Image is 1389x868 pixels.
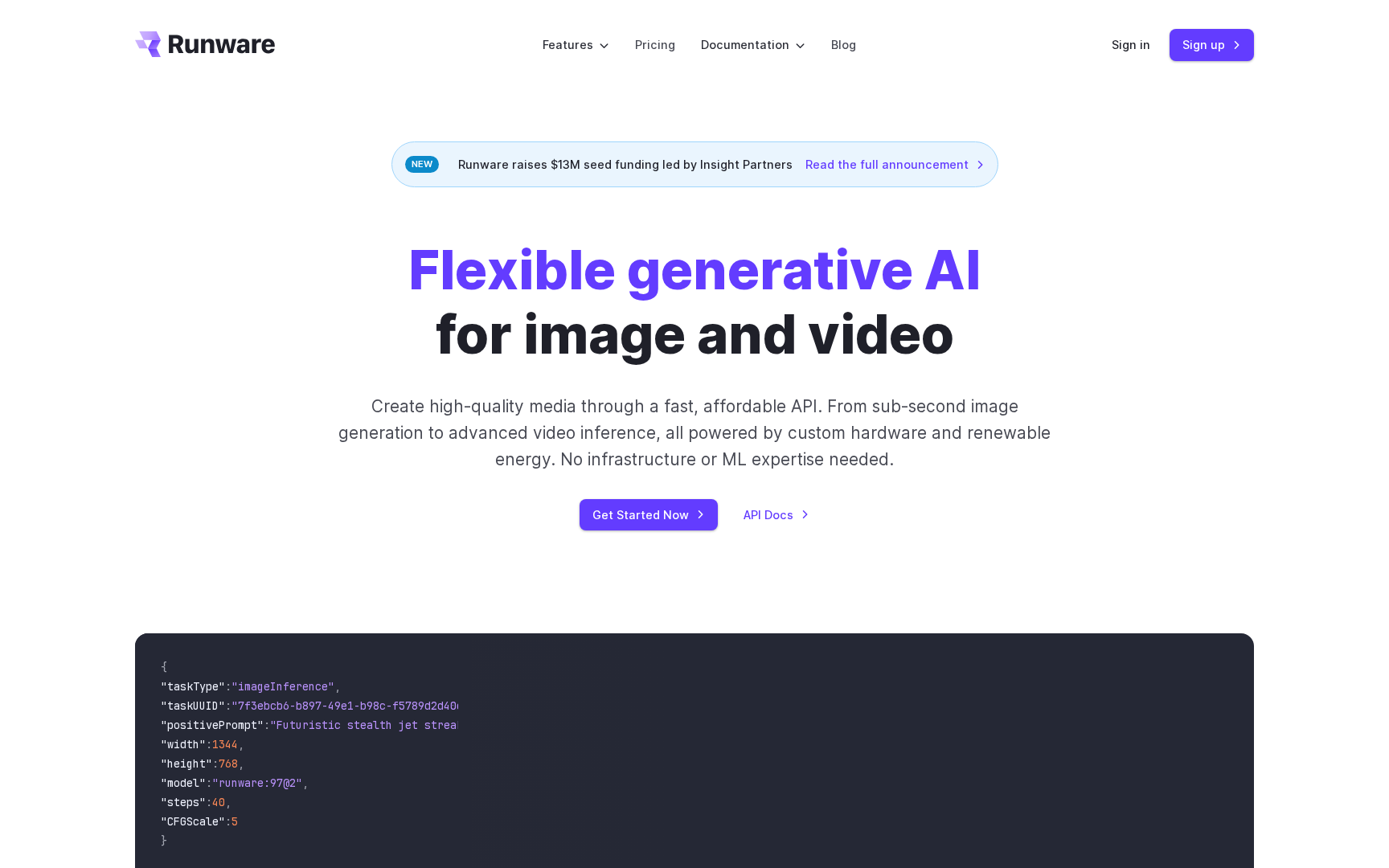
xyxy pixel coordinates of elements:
[635,35,675,54] a: Pricing
[212,795,225,809] span: 40
[264,718,270,732] span: :
[225,698,231,713] span: :
[206,776,212,790] span: :
[805,155,985,174] a: Read the full announcement
[161,660,167,674] span: {
[231,814,238,829] span: 5
[337,393,1053,473] p: Create high-quality media through a fast, affordable API. From sub-second image generation to adv...
[744,506,809,524] a: API Docs
[238,737,244,751] span: ,
[543,35,609,54] label: Features
[231,698,476,713] span: "7f3ebcb6-b897-49e1-b98c-f5789d2d40d7"
[161,679,225,694] span: "taskType"
[212,776,302,790] span: "runware:97@2"
[161,795,206,809] span: "steps"
[161,833,167,848] span: }
[161,776,206,790] span: "model"
[270,718,855,732] span: "Futuristic stealth jet streaking through a neon-lit cityscape with glowing purple exhaust"
[1170,29,1254,60] a: Sign up
[391,141,998,187] div: Runware raises $13M seed funding led by Insight Partners
[302,776,309,790] span: ,
[1112,35,1150,54] a: Sign in
[219,756,238,771] span: 768
[238,756,244,771] span: ,
[334,679,341,694] span: ,
[206,795,212,809] span: :
[225,795,231,809] span: ,
[408,239,981,367] h1: for image and video
[161,698,225,713] span: "taskUUID"
[701,35,805,54] label: Documentation
[206,737,212,751] span: :
[831,35,856,54] a: Blog
[580,499,718,530] a: Get Started Now
[225,814,231,829] span: :
[231,679,334,694] span: "imageInference"
[135,31,275,57] a: Go to /
[161,737,206,751] span: "width"
[161,814,225,829] span: "CFGScale"
[161,756,212,771] span: "height"
[408,238,981,302] strong: Flexible generative AI
[212,756,219,771] span: :
[212,737,238,751] span: 1344
[225,679,231,694] span: :
[161,718,264,732] span: "positivePrompt"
